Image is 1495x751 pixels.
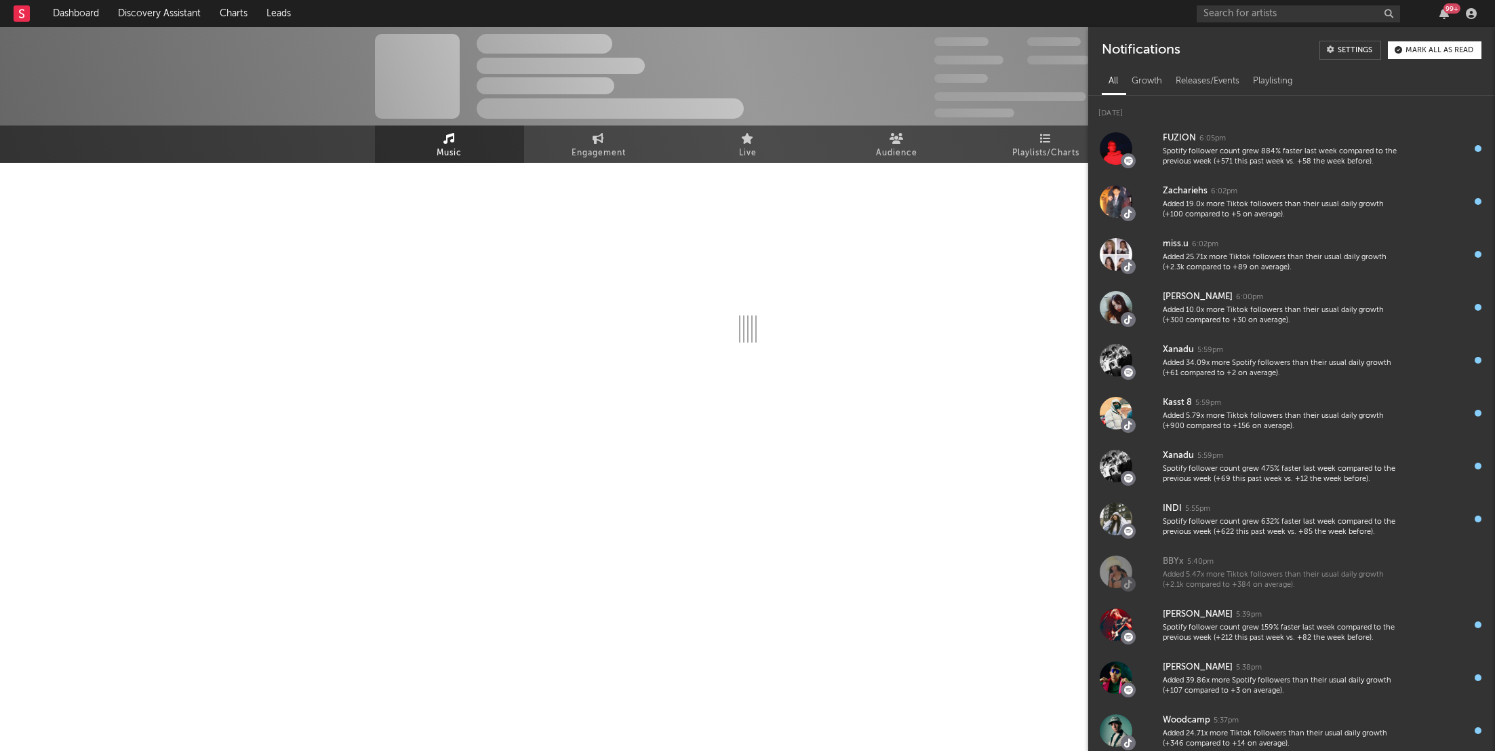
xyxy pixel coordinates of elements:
[1163,501,1182,517] div: INDI
[1163,554,1184,570] div: BBYx
[1102,41,1180,60] div: Notifications
[1163,570,1401,591] div: Added 5.47x more Tiktok followers than their usual daily growth (+2.1k compared to +384 on average).
[1163,729,1401,750] div: Added 24.71x more Tiktok followers than their usual daily growth (+346 compared to +14 on average).
[437,145,462,161] span: Music
[822,126,972,163] a: Audience
[739,145,757,161] span: Live
[1163,464,1401,485] div: Spotify follower count grew 475% faster last week compared to the previous week (+69 this past we...
[1163,183,1208,199] div: Zachariehs
[572,145,626,161] span: Engagement
[1102,70,1125,93] div: All
[1195,398,1221,408] div: 5:59pm
[1163,236,1189,252] div: miss.u
[1192,239,1218,250] div: 6:02pm
[1088,493,1495,545] a: INDI5:55pmSpotify follower count grew 632% faster last week compared to the previous week (+622 t...
[1088,175,1495,228] a: Zachariehs6:02pmAdded 19.0x more Tiktok followers than their usual daily growth (+100 compared to...
[1163,305,1401,326] div: Added 10.0x more Tiktok followers than their usual daily growth (+300 compared to +30 on average).
[1027,37,1081,46] span: 100,000
[1088,334,1495,387] a: Xanadu5:59pmAdded 34.09x more Spotify followers than their usual daily growth (+61 compared to +2...
[1163,130,1196,147] div: FUZION
[1163,448,1194,464] div: Xanadu
[1197,345,1223,355] div: 5:59pm
[1199,134,1226,144] div: 6:05pm
[1388,41,1481,59] button: Mark all as read
[1088,228,1495,281] a: miss.u6:02pmAdded 25.71x more Tiktok followers than their usual daily growth (+2.3k compared to +...
[1027,56,1090,64] span: 1,000,000
[1163,623,1401,644] div: Spotify follower count grew 159% faster last week compared to the previous week (+212 this past w...
[934,37,989,46] span: 300,000
[1443,3,1460,14] div: 99 +
[1236,610,1262,620] div: 5:39pm
[1088,545,1495,598] a: BBYx5:40pmAdded 5.47x more Tiktok followers than their usual daily growth (+2.1k compared to +384...
[1088,281,1495,334] a: [PERSON_NAME]6:00pmAdded 10.0x more Tiktok followers than their usual daily growth (+300 compared...
[1236,663,1262,673] div: 5:38pm
[934,74,988,83] span: 100,000
[1163,517,1401,538] div: Spotify follower count grew 632% faster last week compared to the previous week (+622 this past w...
[1246,70,1300,93] div: Playlisting
[524,126,673,163] a: Engagement
[1187,557,1214,567] div: 5:40pm
[1088,598,1495,651] a: [PERSON_NAME]5:39pmSpotify follower count grew 159% faster last week compared to the previous wee...
[1163,147,1401,168] div: Spotify follower count grew 884% faster last week compared to the previous week (+571 this past w...
[1163,659,1233,676] div: [PERSON_NAME]
[1163,712,1210,729] div: Woodcamp
[1163,342,1194,358] div: Xanadu
[375,126,524,163] a: Music
[1125,70,1169,93] div: Growth
[972,126,1121,163] a: Playlists/Charts
[934,56,1003,64] span: 50,000,000
[1163,676,1401,697] div: Added 39.86x more Spotify followers than their usual daily growth (+107 compared to +3 on average).
[1169,70,1246,93] div: Releases/Events
[1214,716,1239,726] div: 5:37pm
[1163,411,1401,432] div: Added 5.79x more Tiktok followers than their usual daily growth (+900 compared to +156 on average).
[1236,292,1263,303] div: 6:00pm
[1163,358,1401,379] div: Added 34.09x more Spotify followers than their usual daily growth (+61 compared to +2 on average).
[1197,5,1400,22] input: Search for artists
[1163,289,1233,305] div: [PERSON_NAME]
[1012,145,1079,161] span: Playlists/Charts
[1163,606,1233,623] div: [PERSON_NAME]
[1439,8,1449,19] button: 99+
[1163,252,1401,273] div: Added 25.71x more Tiktok followers than their usual daily growth (+2.3k compared to +89 on average).
[1088,651,1495,704] a: [PERSON_NAME]5:38pmAdded 39.86x more Spotify followers than their usual daily growth (+107 compar...
[1185,504,1210,514] div: 5:55pm
[934,109,1014,117] span: Jump Score: 85.0
[673,126,822,163] a: Live
[1319,41,1381,60] a: Settings
[1338,47,1372,54] div: Settings
[1088,440,1495,493] a: Xanadu5:59pmSpotify follower count grew 475% faster last week compared to the previous week (+69 ...
[1088,122,1495,175] a: FUZION6:05pmSpotify follower count grew 884% faster last week compared to the previous week (+571...
[1197,451,1223,461] div: 5:59pm
[1163,199,1401,220] div: Added 19.0x more Tiktok followers than their usual daily growth (+100 compared to +5 on average).
[876,145,917,161] span: Audience
[1088,387,1495,440] a: Kasst 85:59pmAdded 5.79x more Tiktok followers than their usual daily growth (+900 compared to +1...
[934,92,1086,101] span: 50,000,000 Monthly Listeners
[1211,187,1237,197] div: 6:02pm
[1406,47,1473,54] div: Mark all as read
[1088,96,1495,122] div: [DATE]
[1163,395,1192,411] div: Kasst 8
